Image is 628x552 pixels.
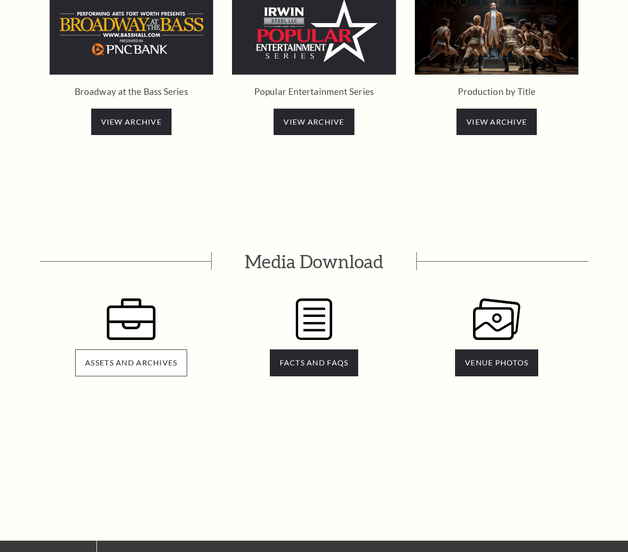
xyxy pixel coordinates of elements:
[274,109,354,135] a: VIEW ARCHIVE
[270,349,359,376] a: FACTS AND FAQS
[91,109,172,135] a: VIEW ARCHIVE
[455,349,538,376] a: VENUE PHOTOS
[284,117,344,126] span: VIEW ARCHIVE
[50,84,214,99] p: Broadway at the Bass Series
[280,358,349,367] span: FACTS AND FAQS
[85,358,177,367] span: ASSETS AND ARCHIVES
[75,349,187,376] a: ASSETS AND ARCHIVES
[211,252,417,270] span: Media Download
[415,84,579,99] p: Production by Title
[456,109,537,135] a: View Archive
[101,117,162,126] span: VIEW ARCHIVE
[465,358,528,367] span: VENUE PHOTOS
[232,84,396,99] p: Popular Entertainment Series
[466,117,527,126] span: View Archive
